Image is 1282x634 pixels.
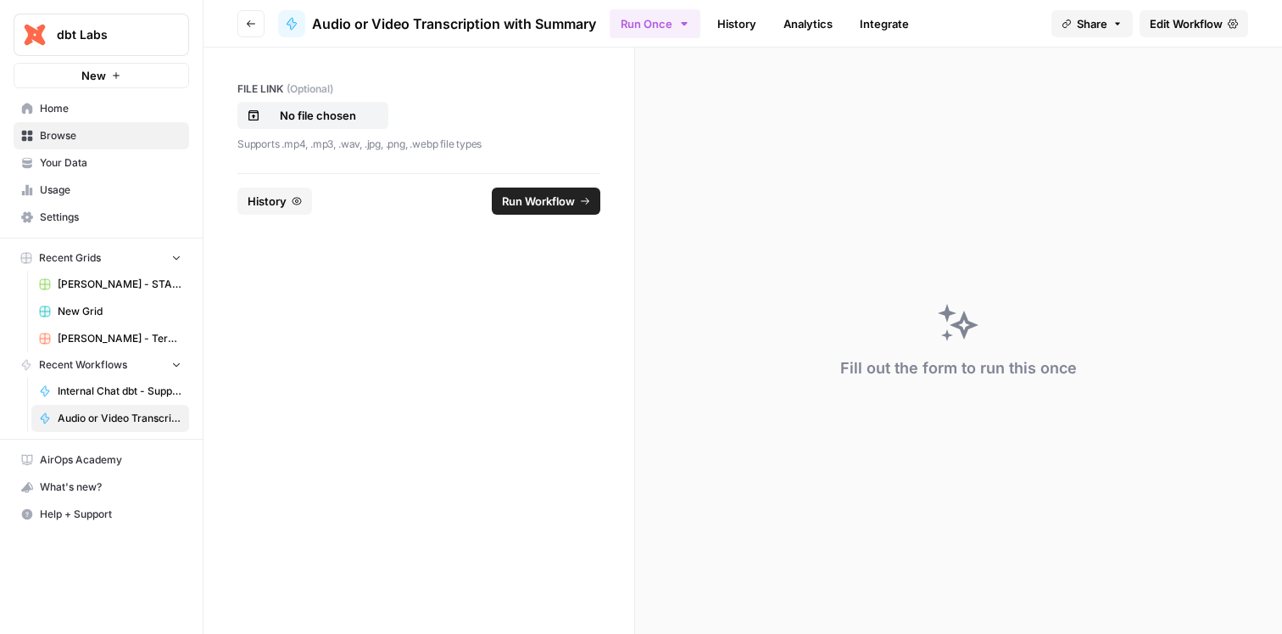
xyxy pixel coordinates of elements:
p: Supports .mp4, .mp3, .wav, .jpg, .png, .webp file types [237,136,600,153]
span: New Grid [58,304,181,319]
span: dbt Labs [57,26,159,43]
p: No file chosen [264,107,372,124]
a: [PERSON_NAME] - START HERE - Step 1 - dbt Stored PrOcedure Conversion Kit Grid [31,271,189,298]
a: History [707,10,766,37]
a: Analytics [773,10,843,37]
a: Internal Chat dbt - Support Assistant [31,378,189,405]
a: Your Data [14,149,189,177]
a: Integrate [850,10,919,37]
div: Fill out the form to run this once [840,356,1077,380]
span: Help + Support [40,507,181,522]
span: New [81,67,106,84]
span: Audio or Video Transcription with Summary [58,411,181,426]
button: Recent Grids [14,245,189,271]
span: Recent Grids [39,250,101,266]
a: New Grid [31,298,189,325]
a: Audio or Video Transcription with Summary [31,405,189,432]
span: Internal Chat dbt - Support Assistant [58,384,181,399]
span: History [248,193,287,210]
label: FILE LINK [237,81,600,97]
button: Run Workflow [492,188,600,215]
span: Browse [40,128,181,143]
span: Settings [40,210,181,225]
a: Edit Workflow [1140,10,1248,37]
span: [PERSON_NAME] - START HERE - Step 1 - dbt Stored PrOcedure Conversion Kit Grid [58,277,181,292]
button: Workspace: dbt Labs [14,14,189,56]
a: Browse [14,122,189,149]
img: dbt Labs Logo [20,20,50,50]
button: Recent Workflows [14,352,189,378]
span: Share [1077,15,1107,32]
span: (Optional) [287,81,333,97]
button: New [14,63,189,88]
span: Recent Workflows [39,357,127,373]
button: History [237,188,312,215]
span: Usage [40,182,181,198]
span: Home [40,101,181,116]
a: AirOps Academy [14,446,189,474]
span: Run Workflow [502,193,575,210]
a: Audio or Video Transcription with Summary [278,10,596,37]
span: Your Data [40,155,181,171]
span: [PERSON_NAME] - Teradata Converter Grid [58,331,181,346]
button: No file chosen [237,102,388,129]
span: Edit Workflow [1150,15,1223,32]
button: Share [1051,10,1133,37]
div: What's new? [14,474,188,500]
button: Help + Support [14,501,189,528]
a: Settings [14,204,189,231]
button: Run Once [610,9,700,38]
span: AirOps Academy [40,452,181,468]
span: Audio or Video Transcription with Summary [312,14,596,34]
a: Home [14,95,189,122]
button: What's new? [14,474,189,501]
a: [PERSON_NAME] - Teradata Converter Grid [31,325,189,352]
a: Usage [14,177,189,204]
